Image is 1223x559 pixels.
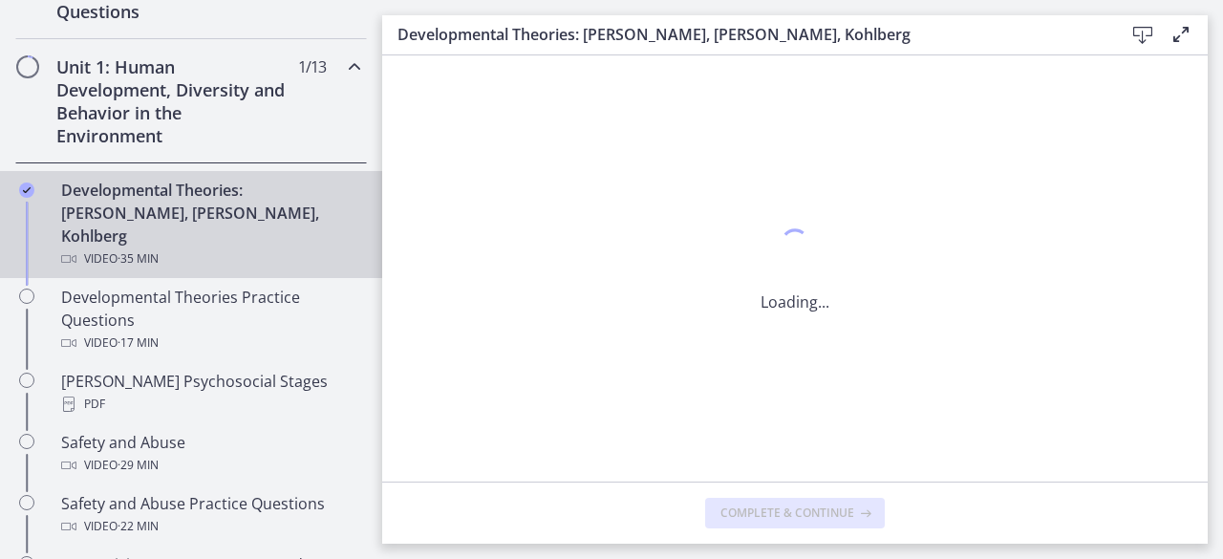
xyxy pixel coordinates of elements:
[118,332,159,355] span: · 17 min
[61,515,359,538] div: Video
[118,247,159,270] span: · 35 min
[761,290,829,313] p: Loading...
[61,370,359,416] div: [PERSON_NAME] Psychosocial Stages
[705,498,885,528] button: Complete & continue
[61,492,359,538] div: Safety and Abuse Practice Questions
[61,332,359,355] div: Video
[761,224,829,268] div: 1
[61,431,359,477] div: Safety and Abuse
[61,393,359,416] div: PDF
[61,179,359,270] div: Developmental Theories: [PERSON_NAME], [PERSON_NAME], Kohlberg
[56,55,290,147] h2: Unit 1: Human Development, Diversity and Behavior in the Environment
[19,183,34,198] i: Completed
[720,505,854,521] span: Complete & continue
[118,515,159,538] span: · 22 min
[397,23,1093,46] h3: Developmental Theories: [PERSON_NAME], [PERSON_NAME], Kohlberg
[298,55,326,78] span: 1 / 13
[61,286,359,355] div: Developmental Theories Practice Questions
[61,454,359,477] div: Video
[118,454,159,477] span: · 29 min
[61,247,359,270] div: Video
